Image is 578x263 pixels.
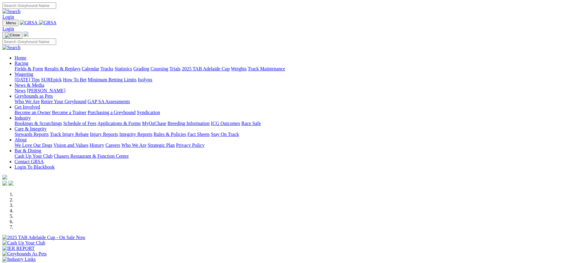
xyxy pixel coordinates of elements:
a: Who We Are [15,99,40,104]
img: logo-grsa-white.png [2,175,7,180]
button: Toggle navigation [2,32,22,39]
a: Login To Blackbook [15,164,55,170]
a: Fact Sheets [188,132,210,137]
a: Home [15,55,26,60]
span: Menu [6,21,16,25]
img: Close [5,33,20,38]
a: Chasers Restaurant & Function Centre [54,153,129,159]
a: Applications & Forms [97,121,141,126]
a: Care & Integrity [15,126,47,131]
a: Fields & Form [15,66,43,71]
a: Who We Are [121,143,147,148]
a: Stay On Track [211,132,239,137]
a: Login [2,14,14,19]
a: Get Involved [15,104,40,110]
a: GAP SA Assessments [88,99,130,104]
a: Careers [105,143,120,148]
div: Bar & Dining [15,153,576,159]
a: Trials [169,66,181,71]
a: Strategic Plan [148,143,175,148]
a: Integrity Reports [119,132,152,137]
img: Search [2,9,21,14]
button: Toggle navigation [2,20,19,26]
a: SUREpick [41,77,62,82]
a: News & Media [15,83,44,88]
div: Care & Integrity [15,132,576,137]
a: Privacy Policy [176,143,204,148]
a: History [90,143,104,148]
a: Syndication [137,110,160,115]
a: Industry [15,115,31,120]
a: How To Bet [63,77,87,82]
a: Bar & Dining [15,148,41,153]
a: Login [2,26,14,31]
a: About [15,137,27,142]
a: Greyhounds as Pets [15,93,53,99]
a: Minimum Betting Limits [88,77,137,82]
img: Search [2,45,21,50]
div: Industry [15,121,576,126]
img: 2025 TAB Adelaide Cup - On Sale Now [2,235,86,240]
a: Become an Owner [15,110,51,115]
div: About [15,143,576,148]
img: twitter.svg [8,181,13,186]
a: We Love Our Dogs [15,143,52,148]
img: GRSA [20,20,38,25]
div: Racing [15,66,576,72]
a: News [15,88,25,93]
img: Greyhounds As Pets [2,251,47,257]
img: GRSA [39,20,57,25]
input: Search [2,2,56,9]
img: Cash Up Your Club [2,240,45,246]
a: Bookings & Scratchings [15,121,62,126]
a: Weights [231,66,247,71]
a: [PERSON_NAME] [27,88,65,93]
a: Track Injury Rebate [50,132,89,137]
a: Statistics [115,66,132,71]
a: Calendar [82,66,99,71]
a: Track Maintenance [248,66,285,71]
a: Isolynx [138,77,152,82]
img: Industry Links [2,257,36,262]
a: Breeding Information [167,121,210,126]
a: Racing [15,61,28,66]
a: Race Safe [241,121,261,126]
a: Wagering [15,72,33,77]
a: Cash Up Your Club [15,153,52,159]
a: Rules & Policies [154,132,186,137]
img: IER REPORT [2,246,35,251]
div: News & Media [15,88,576,93]
div: Get Involved [15,110,576,115]
a: Grading [134,66,149,71]
div: Wagering [15,77,576,83]
input: Search [2,39,56,45]
img: logo-grsa-white.png [24,32,29,36]
a: 2025 TAB Adelaide Cup [182,66,230,71]
a: Coursing [150,66,168,71]
img: facebook.svg [2,181,7,186]
div: Greyhounds as Pets [15,99,576,104]
a: Become a Trainer [52,110,86,115]
a: Tracks [100,66,113,71]
a: ICG Outcomes [211,121,240,126]
a: Results & Replays [44,66,80,71]
a: Vision and Values [53,143,88,148]
a: [DATE] Tips [15,77,40,82]
a: Retire Your Greyhound [41,99,86,104]
a: Injury Reports [90,132,118,137]
a: Schedule of Fees [63,121,96,126]
a: Contact GRSA [15,159,44,164]
a: MyOzChase [142,121,166,126]
a: Purchasing a Greyhound [88,110,136,115]
a: Stewards Reports [15,132,49,137]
